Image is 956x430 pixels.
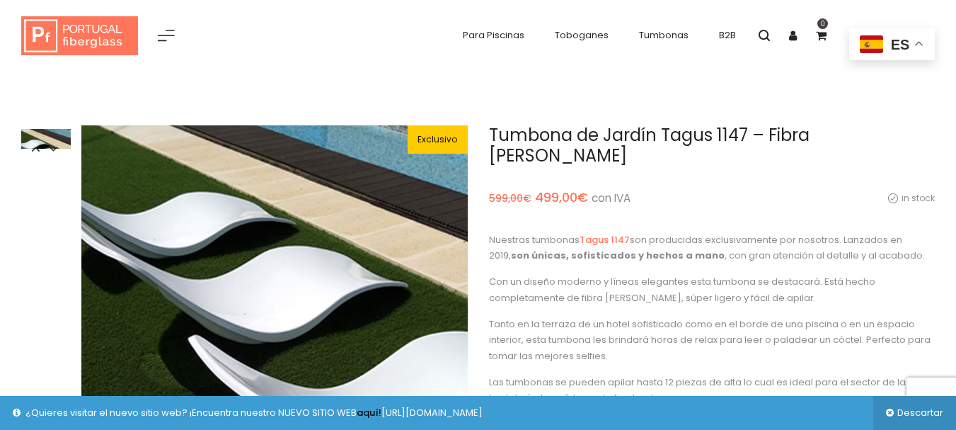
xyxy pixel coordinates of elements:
a: B2B [712,21,743,50]
a: Toboganes [548,21,616,50]
span: Toboganes [555,28,609,42]
span: € [523,191,531,205]
span: Tumbonas [639,28,689,42]
bdi: 499,00 [535,188,588,206]
a: Para Piscinas [456,21,531,50]
bdi: 599,00 [489,191,531,205]
a: Descartar [873,396,956,430]
span: B2B [719,28,736,42]
p: Tanto en la terraza de un hotel sofisticado como en el borde de una piscina o en un espacio inter... [489,317,935,364]
h1: Tumbona de Jardín Tagus 1147 – Fibra [PERSON_NAME] [489,125,935,166]
span: € [577,188,588,206]
p: in stock [885,191,935,206]
img: es [860,35,883,53]
span: Exclusivo [417,133,457,145]
a: Tumbonas [632,21,696,50]
span: 0 [817,18,828,29]
p: Con un diseño moderno y líneas elegantes esta tumbona se destacará. Está hecho completamente de f... [489,274,935,306]
a: 0 [807,21,835,50]
img: Portugal fiberglass ES [21,16,138,56]
a: Tagus 1147 [580,233,630,247]
span: es [891,37,910,52]
p: Las tumbonas se pueden apilar hasta 12 piezas de alta lo cual es ideal para el sector de la hoste... [489,375,935,407]
small: con IVA [592,191,630,205]
a: aquí! [357,406,381,419]
strong: son únicas, sofisticados y hechos a mano [511,249,725,262]
img: 1200x800-4-Tumbona-Tagus-1147-para-Playa-Piscina-Jard%C3%ADn-Terraza-Balc%C3%B3n-Porche-Hotel-de-... [21,129,71,191]
span: Para Piscinas [463,28,524,42]
p: Nuestras tumbonas son producidas exclusivamente por nosotros. Lanzados en 2019, , con gran atenci... [489,232,935,264]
